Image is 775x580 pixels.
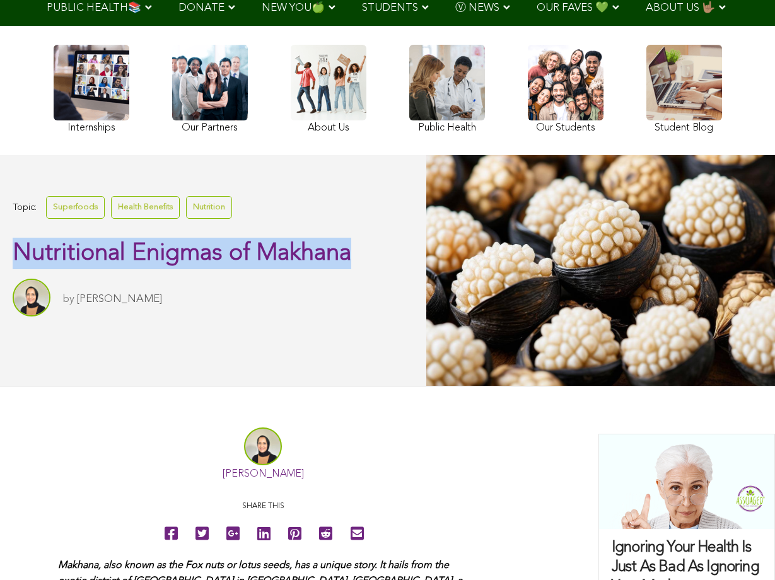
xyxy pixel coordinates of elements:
[58,501,468,513] p: Share this
[13,199,37,216] span: Topic:
[646,3,715,13] span: ABOUT US 🤟🏽
[455,3,499,13] span: Ⓥ NEWS
[77,294,162,304] a: [PERSON_NAME]
[186,196,232,218] a: Nutrition
[111,196,180,218] a: Health Benefits
[178,3,224,13] span: DONATE
[13,241,351,265] span: Nutritional Enigmas of Makhana
[362,3,418,13] span: STUDENTS
[262,3,325,13] span: NEW YOU🍏
[13,279,50,316] img: Dr. Sana Mian
[712,519,775,580] iframe: Chat Widget
[223,469,304,479] a: [PERSON_NAME]
[63,294,74,304] span: by
[537,3,609,13] span: OUR FAVES 💚
[47,3,141,13] span: PUBLIC HEALTH📚
[46,196,105,218] a: Superfoods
